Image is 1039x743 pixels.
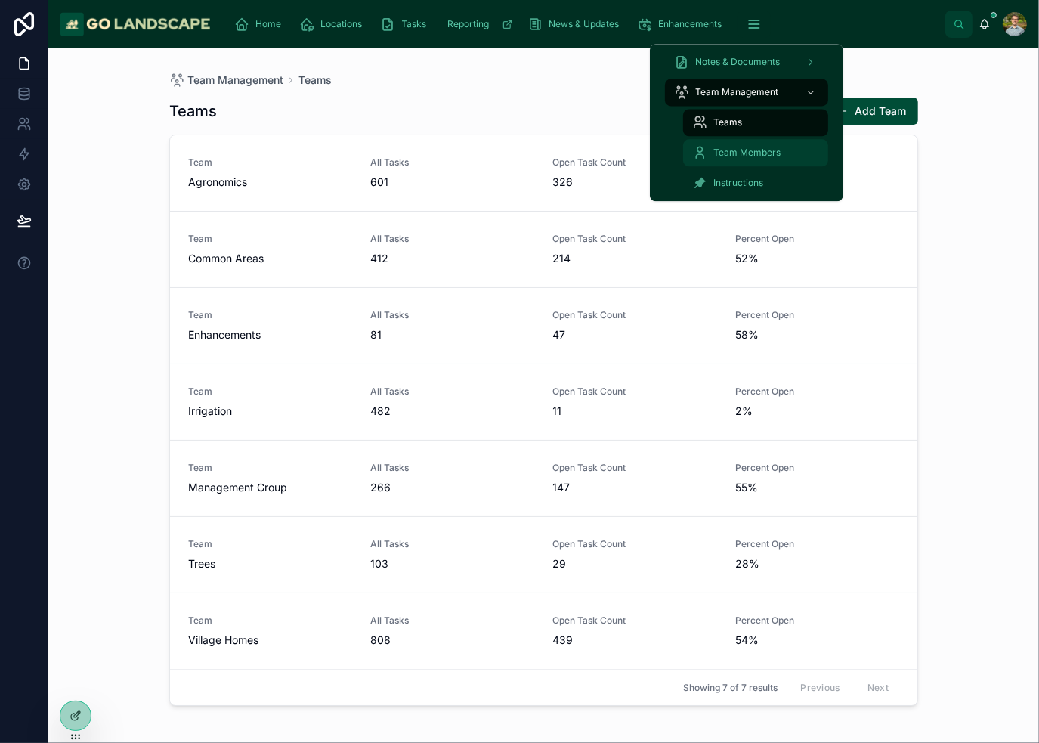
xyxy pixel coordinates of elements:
span: Agronomics [188,175,352,190]
span: Management Group [188,480,352,495]
span: 601 [370,175,388,190]
span: Team Management [187,73,283,88]
span: Open Task Count [553,615,717,627]
span: 147 [553,480,717,495]
span: 412 [370,251,388,266]
span: Percent Open [735,233,899,245]
span: All Tasks [370,462,534,474]
span: 55% [735,480,899,495]
a: TeamManagement GroupAll Tasks266Open Task Count147Percent Open55% [170,440,917,516]
span: Showing 7 of 7 results [683,682,778,694]
span: 58% [735,327,899,342]
a: TeamVillage HomesAll Tasks808Open Task Count439Percent Open54% [170,593,917,669]
a: Teams [298,73,332,88]
span: All Tasks [370,309,534,321]
span: All Tasks [370,156,534,169]
span: Team [188,233,352,245]
span: Locations [321,18,363,30]
a: Team Management [169,73,283,88]
span: 47 [553,327,717,342]
span: Percent Open [735,385,899,398]
span: Team Members [713,147,781,159]
span: 326 [553,175,717,190]
span: Percent Open [735,462,899,474]
a: Locations [295,11,373,38]
span: 52% [735,251,899,266]
span: 54% [735,633,899,648]
a: TeamAgronomicsAll Tasks601Open Task Count326Percent Open54% [170,135,917,211]
span: All Tasks [370,385,534,398]
span: Common Areas [188,251,352,266]
span: 29 [553,556,717,571]
span: Team [188,156,352,169]
span: 266 [370,480,391,495]
span: Open Task Count [553,385,717,398]
span: Team [188,615,352,627]
span: Teams [713,116,742,128]
span: Open Task Count [553,233,717,245]
a: Reporting [441,11,521,38]
a: Instructions [683,169,828,197]
span: 103 [370,556,388,571]
a: Tasks [376,11,438,38]
span: Instructions [713,177,763,189]
span: Open Task Count [553,156,717,169]
span: All Tasks [370,538,534,550]
span: Percent Open [735,615,899,627]
a: Team Management [665,79,828,106]
a: Team Members [683,139,828,166]
span: Notes & Documents [695,56,780,68]
span: Open Task Count [553,462,717,474]
a: News & Updates [524,11,630,38]
span: Team [188,538,352,550]
a: TeamTreesAll Tasks103Open Task Count29Percent Open28% [170,516,917,593]
span: Enhancements [659,18,722,30]
span: Percent Open [735,309,899,321]
div: scrollable content [650,44,843,201]
span: Open Task Count [553,309,717,321]
span: Team [188,385,352,398]
span: All Tasks [370,233,534,245]
a: Notes & Documents [665,48,828,76]
img: App logo [60,12,211,36]
span: Home [256,18,282,30]
a: Enhancements [633,11,733,38]
a: Home [230,11,292,38]
span: 2% [735,404,899,419]
a: TeamEnhancementsAll Tasks81Open Task Count47Percent Open58% [170,287,917,364]
span: 214 [553,251,717,266]
span: Team [188,309,352,321]
span: 81 [370,327,382,342]
span: Open Task Count [553,538,717,550]
span: Reporting [448,18,490,30]
button: Add Team [824,98,918,125]
span: Village Homes [188,633,352,648]
span: Team Management [695,86,778,98]
span: Irrigation [188,404,352,419]
span: All Tasks [370,615,534,627]
a: TeamIrrigationAll Tasks482Open Task Count11Percent Open2% [170,364,917,440]
div: scrollable content [223,8,945,41]
span: Team [188,462,352,474]
span: Tasks [402,18,427,30]
span: 482 [370,404,391,419]
span: 28% [735,556,899,571]
span: Percent Open [735,538,899,550]
span: Trees [188,556,352,571]
a: TeamCommon AreasAll Tasks412Open Task Count214Percent Open52% [170,211,917,287]
span: 439 [553,633,717,648]
h1: Teams [169,101,217,122]
a: Teams [683,109,828,136]
span: Enhancements [188,327,352,342]
span: 11 [553,404,717,419]
span: 808 [370,633,391,648]
span: News & Updates [549,18,620,30]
